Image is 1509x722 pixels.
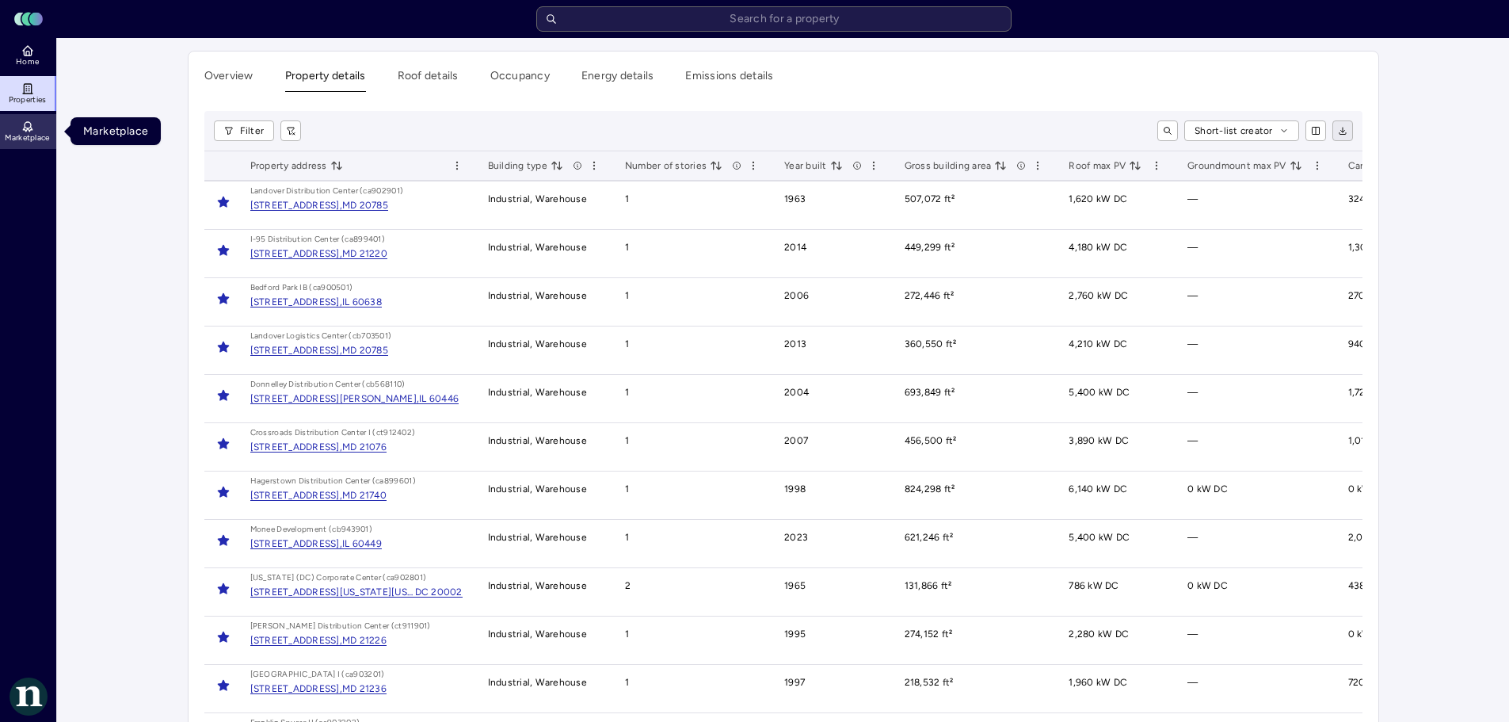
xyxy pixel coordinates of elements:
td: Industrial, Warehouse [475,230,612,278]
button: Property details [285,67,366,92]
div: IL 60446 [419,394,459,403]
div: b943901) [337,523,372,536]
td: 270 kW DC [1336,278,1468,327]
div: t911901) [398,620,430,632]
td: 6,140 kW DC [1056,472,1175,520]
td: 0 kW DC [1175,568,1336,617]
a: [STREET_ADDRESS][PERSON_NAME],IL 60446 [250,394,459,403]
button: Toggle favorite [211,673,236,698]
td: 507,072 ft² [892,181,1057,230]
td: 1 [612,472,772,520]
td: 2006 [772,278,892,327]
div: b568110) [370,378,405,391]
span: Year built [784,158,843,174]
a: [STREET_ADDRESS][US_STATE][US_STATE],DC 20002 [250,587,463,597]
button: toggle sorting [710,159,722,172]
td: — [1175,181,1336,230]
div: IL 60638 [342,297,382,307]
td: 0 kW DC [1175,472,1336,520]
a: [STREET_ADDRESS],MD 20785 [250,346,388,355]
button: Toggle favorite [211,334,236,360]
div: [STREET_ADDRESS], [250,249,342,258]
a: [STREET_ADDRESS],IL 60638 [250,297,382,307]
div: Monee Development (c [250,523,337,536]
td: 2,009 kW DC [1336,520,1468,568]
div: Donnelley Distribution Center (c [250,378,371,391]
td: 1965 [772,568,892,617]
a: [STREET_ADDRESS],MD 21226 [250,636,387,645]
span: Carport max PV [1348,158,1435,174]
span: Marketplace [5,133,49,143]
div: [STREET_ADDRESS], [250,636,342,645]
div: [STREET_ADDRESS], [250,442,342,452]
button: Toggle favorite [211,576,236,602]
td: 4,180 kW DC [1056,230,1175,278]
div: MD 21076 [342,442,387,452]
td: 0 kW DC [1336,472,1468,520]
span: Number of stories [625,158,722,174]
td: 1 [612,278,772,327]
div: MD 21226 [342,636,387,645]
span: Property address [250,158,343,174]
button: Toggle favorite [211,431,236,457]
span: Groundmount max PV [1187,158,1302,174]
div: a900501) [317,281,352,294]
div: Landover Logistics Center (c [250,330,356,342]
td: — [1175,617,1336,665]
button: Toggle favorite [211,286,236,311]
td: 272,446 ft² [892,278,1057,327]
td: 693,849 ft² [892,375,1057,423]
td: 824,298 ft² [892,472,1057,520]
div: [STREET_ADDRESS], [250,346,342,355]
div: a899401) [349,233,385,246]
div: a899601) [379,475,415,487]
td: — [1175,520,1336,568]
div: Landover Distribution Center (c [250,185,368,197]
td: 2 [612,568,772,617]
div: [STREET_ADDRESS], [250,684,342,693]
td: — [1175,278,1336,327]
td: 3,890 kW DC [1056,423,1175,472]
button: Toggle favorite [211,383,236,408]
div: a903201) [349,668,384,681]
div: [STREET_ADDRESS], [250,539,342,548]
div: [STREET_ADDRESS], [250,491,342,500]
button: Toggle favorite [211,528,236,553]
td: 131,866 ft² [892,568,1057,617]
button: Emissions details [685,67,773,92]
td: 1 [612,423,772,472]
td: Industrial, Warehouse [475,423,612,472]
td: Industrial, Warehouse [475,568,612,617]
td: 1995 [772,617,892,665]
button: toggle sorting [551,159,563,172]
button: Energy details [581,67,654,92]
td: 1 [612,375,772,423]
td: 4,210 kW DC [1056,327,1175,375]
div: [STREET_ADDRESS], [250,297,342,307]
td: Industrial, Warehouse [475,278,612,327]
td: 2014 [772,230,892,278]
div: [PERSON_NAME] Distribution Center (c [250,620,399,632]
div: IL 60449 [342,539,382,548]
td: 1,724 kW DC [1336,375,1468,423]
div: MD 21236 [342,684,387,693]
div: [STREET_ADDRESS][US_STATE][US_STATE], [250,587,415,597]
a: [STREET_ADDRESS],MD 21236 [250,684,387,693]
td: 1 [612,230,772,278]
td: 720 kW DC [1336,665,1468,713]
td: 1,620 kW DC [1056,181,1175,230]
div: [GEOGRAPHIC_DATA] I (c [250,668,350,681]
td: Industrial, Warehouse [475,181,612,230]
td: 324 kW DC [1336,181,1468,230]
div: DC 20002 [415,587,463,597]
td: 2013 [772,327,892,375]
a: [STREET_ADDRESS],IL 60449 [250,539,382,548]
a: [STREET_ADDRESS],MD 20785 [250,201,388,210]
a: [STREET_ADDRESS],MD 21076 [250,442,387,452]
td: 449,299 ft² [892,230,1057,278]
div: [US_STATE] (DC) Corporate Center (c [250,571,391,584]
td: 1997 [772,665,892,713]
button: toggle sorting [994,159,1007,172]
button: Toggle favorite [211,479,236,505]
td: Industrial, Warehouse [475,665,612,713]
